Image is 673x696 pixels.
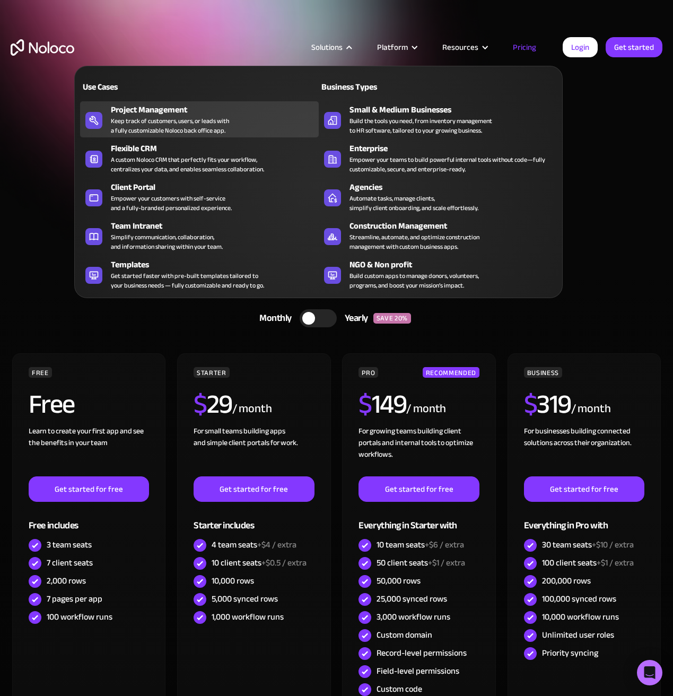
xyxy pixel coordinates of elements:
[29,367,52,378] div: FREE
[111,142,323,155] div: Flexible CRM
[11,90,662,154] h1: Flexible Pricing Designed for Business
[524,367,562,378] div: BUSINESS
[29,502,149,536] div: Free includes
[359,367,378,378] div: PRO
[429,40,500,54] div: Resources
[524,391,571,417] h2: 319
[194,379,207,429] span: $
[637,660,662,685] div: Open Intercom Messenger
[524,476,644,502] a: Get started for free
[47,593,102,605] div: 7 pages per app
[111,103,323,116] div: Project Management
[349,103,562,116] div: Small & Medium Businesses
[349,155,552,174] div: Empower your teams to build powerful internal tools without code—fully customizable, secure, and ...
[542,647,598,659] div: Priority syncing
[111,194,232,213] div: Empower your customers with self-service and a fully-branded personalized experience.
[349,220,562,232] div: Construction Management
[349,116,492,135] div: Build the tools you need, from inventory management to HR software, tailored to your growing busi...
[349,194,478,213] div: Automate tasks, manage clients, simplify client onboarding, and scale effortlessly.
[524,379,537,429] span: $
[359,379,372,429] span: $
[542,593,616,605] div: 100,000 synced rows
[319,256,557,292] a: NGO & Non profitBuild custom apps to manage donors, volunteers,programs, and boost your mission’s...
[111,258,323,271] div: Templates
[194,476,314,502] a: Get started for free
[29,476,149,502] a: Get started for free
[257,537,296,553] span: +$4 / extra
[111,220,323,232] div: Team Intranet
[337,310,373,326] div: Yearly
[359,502,479,536] div: Everything in Starter with
[563,37,598,57] a: Login
[311,40,343,54] div: Solutions
[319,217,557,254] a: Construction ManagementStreamline, automate, and optimize constructionmanagement with custom busi...
[232,401,272,417] div: / month
[212,575,254,587] div: 10,000 rows
[349,258,562,271] div: NGO & Non profit
[194,425,314,476] div: For small teams building apps and simple client portals for work. ‍
[406,401,446,417] div: / month
[111,181,323,194] div: Client Portal
[524,425,644,476] div: For businesses building connected solutions across their organization. ‍
[111,232,223,251] div: Simplify communication, collaboration, and information sharing within your team.
[11,278,662,304] div: CHOOSE YOUR PLAN
[47,611,112,623] div: 100 workflow runs
[349,181,562,194] div: Agencies
[524,502,644,536] div: Everything in Pro with
[349,232,479,251] div: Streamline, automate, and optimize construction management with custom business apps.
[542,557,634,569] div: 100 client seats
[542,611,619,623] div: 10,000 workflow runs
[47,557,93,569] div: 7 client seats
[606,37,662,57] a: Get started
[377,539,464,551] div: 10 team seats
[111,155,264,174] div: A custom Noloco CRM that perfectly fits your workflow, centralizes your data, and enables seamles...
[442,40,478,54] div: Resources
[47,575,86,587] div: 2,000 rows
[377,593,447,605] div: 25,000 synced rows
[571,401,611,417] div: / month
[212,593,278,605] div: 5,000 synced rows
[377,575,421,587] div: 50,000 rows
[261,555,307,571] span: +$0.5 / extra
[428,555,465,571] span: +$1 / extra
[359,476,479,502] a: Get started for free
[377,665,459,677] div: Field-level permissions
[194,502,314,536] div: Starter includes
[29,391,75,417] h2: Free
[377,647,467,659] div: Record-level permissions
[194,367,229,378] div: STARTER
[80,101,318,137] a: Project ManagementKeep track of customers, users, or leads witha fully customizable Noloco back o...
[592,537,634,553] span: +$10 / extra
[212,539,296,551] div: 4 team seats
[542,629,614,641] div: Unlimited user roles
[212,557,307,569] div: 10 client seats
[373,313,411,324] div: SAVE 20%
[364,40,429,54] div: Platform
[377,557,465,569] div: 50 client seats
[319,74,557,99] a: Business Types
[111,271,264,290] div: Get started faster with pre-built templates tailored to your business needs — fully customizable ...
[74,51,563,298] nav: Solutions
[500,40,549,54] a: Pricing
[11,39,74,56] a: home
[425,537,464,553] span: +$6 / extra
[377,629,432,641] div: Custom domain
[29,425,149,476] div: Learn to create your first app and see the benefits in your team ‍
[80,256,318,292] a: TemplatesGet started faster with pre-built templates tailored toyour business needs — fully custo...
[542,539,634,551] div: 30 team seats
[11,164,662,180] h2: Start for free. Upgrade to support your business at any stage.
[80,217,318,254] a: Team IntranetSimplify communication, collaboration,and information sharing within your team.
[542,575,591,587] div: 200,000 rows
[377,611,450,623] div: 3,000 workflow runs
[359,391,406,417] h2: 149
[377,40,408,54] div: Platform
[80,179,318,215] a: Client PortalEmpower your customers with self-serviceand a fully-branded personalized experience.
[111,116,229,135] div: Keep track of customers, users, or leads with a fully customizable Noloco back office app.
[377,683,422,695] div: Custom code
[298,40,364,54] div: Solutions
[319,140,557,176] a: EnterpriseEmpower your teams to build powerful internal tools without code—fully customizable, se...
[319,101,557,137] a: Small & Medium BusinessesBuild the tools you need, from inventory managementto HR software, tailo...
[80,140,318,176] a: Flexible CRMA custom Noloco CRM that perfectly fits your workflow,centralizes your data, and enab...
[194,391,232,417] h2: 29
[319,179,557,215] a: AgenciesAutomate tasks, manage clients,simplify client onboarding, and scale effortlessly.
